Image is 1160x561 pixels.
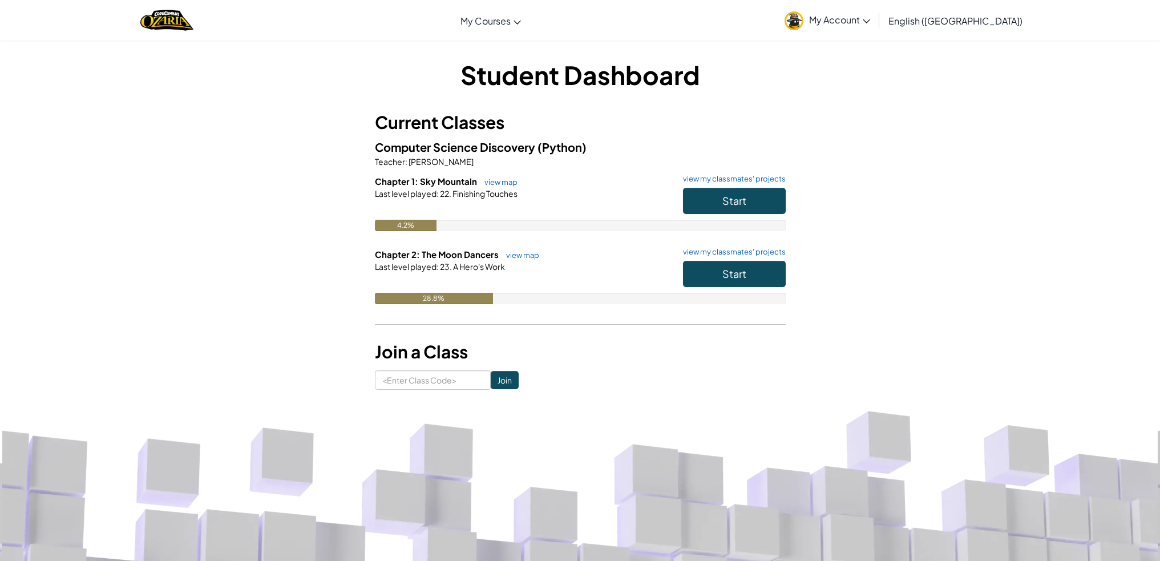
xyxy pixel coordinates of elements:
[436,261,439,272] span: :
[500,251,539,260] a: view map
[375,156,405,167] span: Teacher
[677,175,786,183] a: view my classmates' projects
[375,339,786,365] h3: Join a Class
[722,194,746,207] span: Start
[779,2,876,38] a: My Account
[140,9,193,32] img: Home
[683,188,786,214] button: Start
[375,261,436,272] span: Last level played
[683,261,786,287] button: Start
[722,267,746,280] span: Start
[375,57,786,92] h1: Student Dashboard
[452,261,505,272] span: A Hero's Work
[375,249,500,260] span: Chapter 2: The Moon Dancers
[785,11,803,30] img: avatar
[375,110,786,135] h3: Current Classes
[375,188,436,199] span: Last level played
[888,15,1022,27] span: English ([GEOGRAPHIC_DATA])
[140,9,193,32] a: Ozaria by CodeCombat logo
[407,156,474,167] span: [PERSON_NAME]
[479,177,518,187] a: view map
[677,248,786,256] a: view my classmates' projects
[405,156,407,167] span: :
[375,220,436,231] div: 4.2%
[491,371,519,389] input: Join
[436,188,439,199] span: :
[375,140,537,154] span: Computer Science Discovery
[375,293,493,304] div: 28.8%
[455,5,527,36] a: My Courses
[537,140,587,154] span: (Python)
[375,370,491,390] input: <Enter Class Code>
[439,188,451,199] span: 22.
[451,188,518,199] span: Finishing Touches
[809,14,870,26] span: My Account
[375,176,479,187] span: Chapter 1: Sky Mountain
[883,5,1028,36] a: English ([GEOGRAPHIC_DATA])
[460,15,511,27] span: My Courses
[439,261,452,272] span: 23.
